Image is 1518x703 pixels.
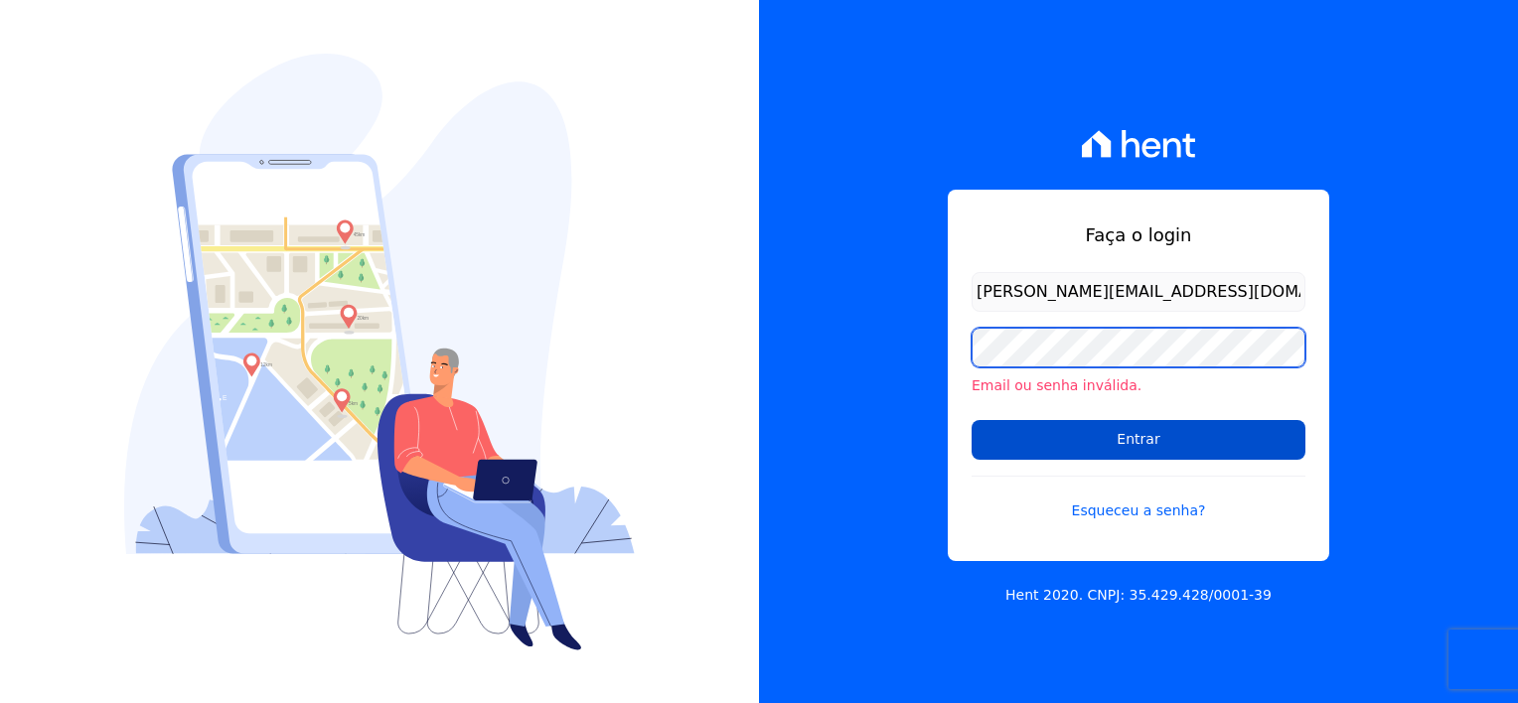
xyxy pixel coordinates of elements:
[972,476,1305,521] a: Esqueceu a senha?
[972,272,1305,312] input: Email
[972,375,1305,396] li: Email ou senha inválida.
[972,420,1305,460] input: Entrar
[1005,585,1272,606] p: Hent 2020. CNPJ: 35.429.428/0001-39
[124,54,635,650] img: Login
[972,221,1305,248] h1: Faça o login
